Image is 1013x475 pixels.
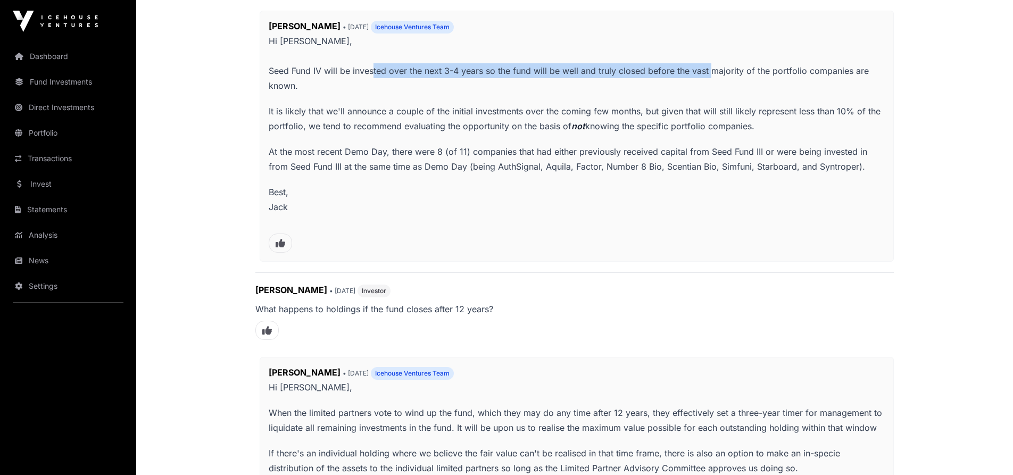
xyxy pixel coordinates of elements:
p: What happens to holdings if the fund closes after 12 years? [255,302,894,316]
p: Hi [PERSON_NAME], [269,380,885,395]
p: When the limited partners vote to wind up the fund, which they may do any time after 12 years, th... [269,405,885,435]
span: • [DATE] [329,287,355,295]
span: [PERSON_NAME] [255,285,327,295]
img: Icehouse Ventures Logo [13,11,98,32]
span: Icehouse Ventures Team [375,23,450,31]
em: not [571,121,585,131]
span: [PERSON_NAME] [269,367,341,378]
span: • [DATE] [343,23,369,31]
a: Invest [9,172,128,196]
a: Portfolio [9,121,128,145]
span: Like this comment [269,234,292,253]
a: News [9,249,128,272]
iframe: Chat Widget [960,424,1013,475]
a: Dashboard [9,45,128,68]
span: [PERSON_NAME] [269,21,341,31]
span: • [DATE] [343,369,369,377]
p: At the most recent Demo Day, there were 8 (of 11) companies that had either previously received c... [269,144,885,174]
a: Analysis [9,223,128,247]
span: Investor [362,287,386,295]
a: Direct Investments [9,96,128,119]
a: Settings [9,274,128,298]
span: Icehouse Ventures Team [375,369,450,378]
span: Like this comment [255,321,279,340]
a: Statements [9,198,128,221]
p: Best, Jack [269,185,885,229]
a: Transactions [9,147,128,170]
a: Fund Investments [9,70,128,94]
p: It is likely that we'll announce a couple of the initial investments over the coming few months, ... [269,104,885,134]
p: Hi [PERSON_NAME], Seed Fund IV will be invested over the next 3-4 years so the fund will be well ... [269,34,885,93]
